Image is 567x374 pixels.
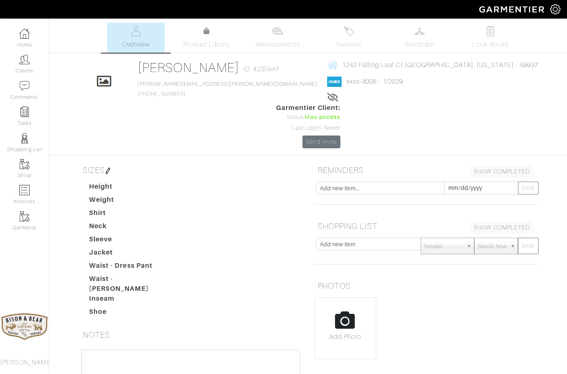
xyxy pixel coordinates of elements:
dt: Shirt [83,208,177,221]
dt: Height [83,182,177,195]
a: 1242 Falling Leaf Ct [GEOGRAPHIC_DATA], [US_STATE] - 59937 [327,60,538,70]
h5: PHOTOS [314,278,537,294]
h5: NOTES [80,327,302,343]
dt: Sleeve [83,234,177,248]
a: Send Invite [302,136,340,148]
h5: REMINDERS [314,162,537,178]
dt: Shoe [83,307,177,320]
a: Measurements [249,23,307,53]
img: gear-icon-white-bd11855cb880d31180b6d7d6211b90ccbf57a29d726f0c71d8c61bd08dd39cc2.png [550,4,560,14]
img: pen-cf24a1663064a2ec1b9c1bd2387e9de7a2fa800b781884d57f21acf72779bad2.png [105,168,111,174]
input: Add new item... [316,182,445,194]
button: SAVE [518,182,539,194]
dt: Waist - [PERSON_NAME] [83,274,177,294]
span: Measurements [255,40,300,49]
img: comment-icon-a0a6a9ef722e966f86d9cbdc48e553b5cf19dbc54f86b18d962a5391bc8f6eb6.png [19,81,30,91]
a: SHOW COMPLETED [470,221,534,234]
span: Invoices [336,40,361,49]
a: xxxx-3008 - 1/2029 [347,78,403,85]
span: [PHONE_NUMBER] [138,81,317,97]
button: SAVE [518,238,539,254]
span: Has access [305,113,340,122]
span: ID: #235947 [244,64,279,74]
dt: Inseam [83,294,177,307]
span: 1242 Falling Leaf Ct [GEOGRAPHIC_DATA], [US_STATE] - 59937 [342,61,538,69]
a: Invoices [320,23,377,53]
img: wardrobe-487a4870c1b7c33e795ec22d11cfc2ed9d08956e64fb3008fe2437562e282088.svg [415,26,425,36]
span: Product Library [183,40,230,49]
img: todo-9ac3debb85659649dc8f770b8b6100bb5dab4b48dedcbae339e5042a72dfd3cc.svg [485,26,496,36]
img: dashboard-icon-dbcd8f5a0b271acd01030246c82b418ddd0df26cd7fceb0bd07c9910d44c42f6.png [19,28,30,39]
img: clients-icon-6bae9207a08558b7cb47a8932f037763ab4055f8c8b6bfacd5dc20c3e0201464.png [19,54,30,65]
span: Needs Now [478,238,507,255]
img: american_express-1200034d2e149cdf2cc7894a33a747db654cf6f8355cb502592f1d228b2ac700.png [327,77,342,87]
a: Product Library [178,26,236,49]
h5: SHOPPING LIST [314,218,537,234]
img: garments-icon-b7da505a4dc4fd61783c78ac3ca0ef83fa9d6f193b1c9dc38574b1d14d53ca28.png [19,211,30,222]
dt: Weight [83,195,177,208]
span: Wardrobe [405,40,434,49]
dt: Waist - Dress Pant [83,261,177,274]
img: measurements-466bbee1fd09ba9460f595b01e5d73f9e2bff037440d3c8f018324cb6cdf7a4a.svg [272,26,283,36]
h5: SIZES [80,162,302,178]
div: Last Login: Never [276,124,340,133]
a: [PERSON_NAME][EMAIL_ADDRESS][PERSON_NAME][DOMAIN_NAME] [138,81,317,87]
span: Garmentier Client: [276,103,340,113]
img: garments-icon-b7da505a4dc4fd61783c78ac3ca0ef83fa9d6f193b1c9dc38574b1d14d53ca28.png [19,159,30,169]
span: Retailer [424,238,463,255]
a: [PERSON_NAME] [138,60,239,75]
img: orders-icon-0abe47150d42831381b5fb84f609e132dff9fe21cb692f30cb5eec754e2cba89.png [19,185,30,195]
a: Look Books [462,23,519,53]
img: stylists-icon-eb353228a002819b7ec25b43dbf5f0378dd9e0616d9560372ff212230b889e62.png [19,133,30,143]
span: Look Books [472,40,509,49]
div: Status: [276,113,340,122]
a: Wardrobe [391,23,448,53]
img: garmentier-logo-header-white-b43fb05a5012e4ada735d5af1a66efaba907eab6374d6393d1fbf88cb4ef424d.png [475,2,550,16]
img: reminder-icon-8004d30b9f0a5d33ae49ab947aed9ed385cf756f9e5892f1edd6e32f2345188e.png [19,107,30,117]
a: Overview [107,23,165,53]
dt: Jacket [83,248,177,261]
img: orders-27d20c2124de7fd6de4e0e44c1d41de31381a507db9b33961299e4e07d508b8c.svg [344,26,354,36]
input: Add new item [316,238,421,250]
dt: Neck [83,221,177,234]
span: Overview [122,40,150,49]
img: basicinfo-40fd8af6dae0f16599ec9e87c0ef1c0a1fdea2edbe929e3d69a839185d80c458.svg [131,26,141,36]
a: SHOW COMPLETED [470,165,534,178]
